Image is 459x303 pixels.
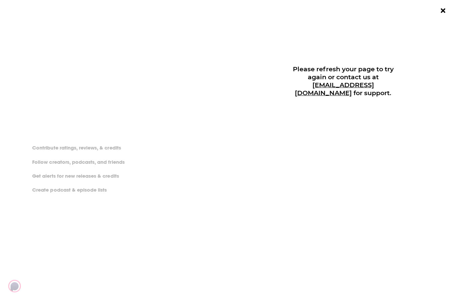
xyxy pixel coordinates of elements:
[437,4,449,17] button: Close Button
[28,132,161,138] li: On Podchaser you can:
[8,280,67,292] a: Podchaser - Follow, Share and Rate Podcasts
[28,185,111,194] li: Create podcast & episode lists
[60,35,126,44] a: create an account
[285,65,402,97] p: Please refresh your page to try again or contact us at for support.
[28,171,123,180] li: Get alerts for new releases & credits
[28,157,129,166] li: Follow creators, podcasts, and friends
[8,280,72,292] img: Podchaser - Follow, Share and Rate Podcasts
[295,81,374,97] a: [EMAIL_ADDRESS][DOMAIN_NAME]
[28,143,126,152] li: Contribute ratings, reviews, & credits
